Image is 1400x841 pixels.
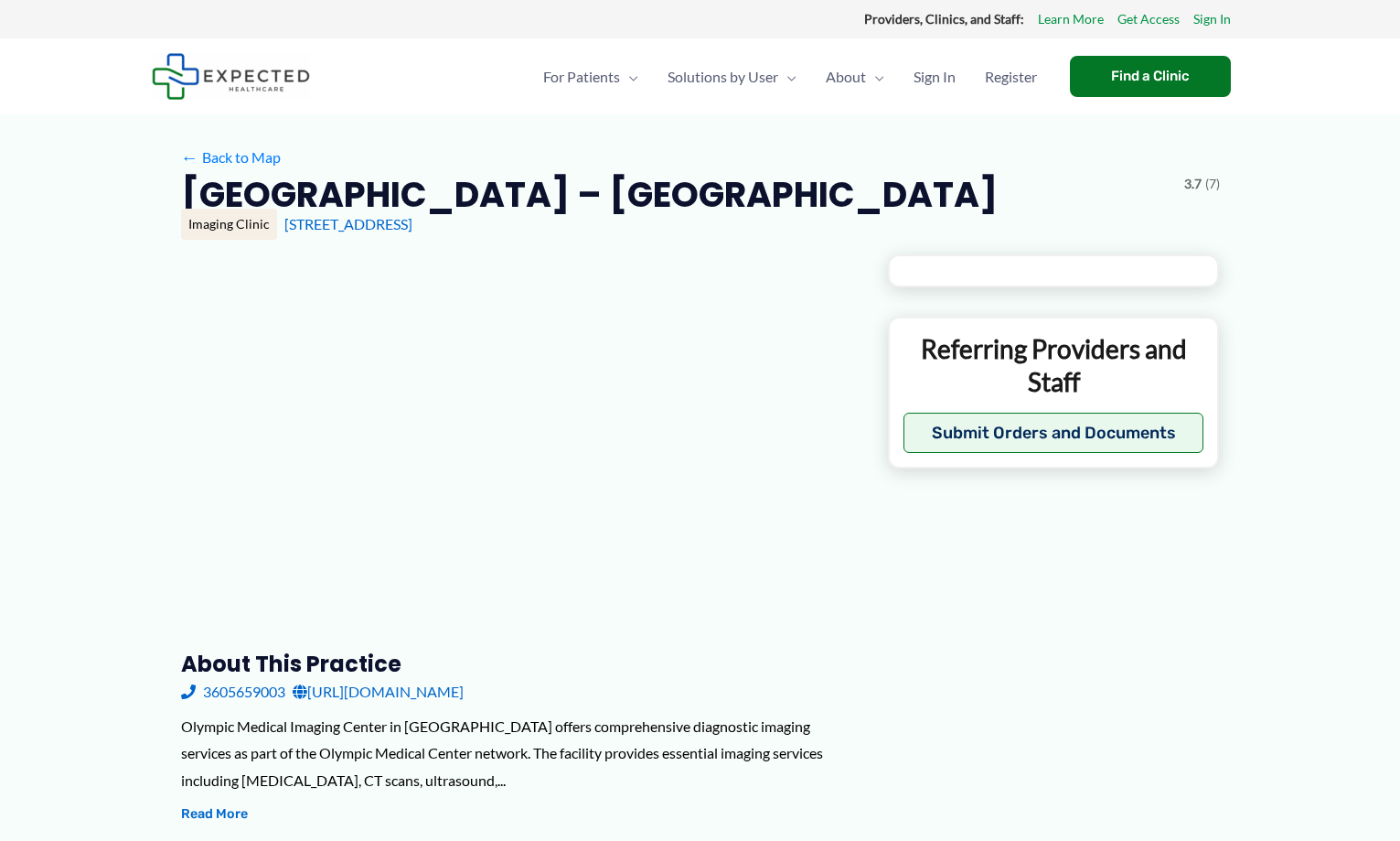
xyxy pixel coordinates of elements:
span: Solutions by User [668,45,778,109]
h2: [GEOGRAPHIC_DATA] – [GEOGRAPHIC_DATA] [181,172,998,217]
a: Register [970,45,1052,109]
a: Sign In [899,45,970,109]
strong: Providers, Clinics, and Staff: [864,11,1024,27]
nav: Primary Site Navigation [529,45,1052,109]
div: Olympic Medical Imaging Center in [GEOGRAPHIC_DATA] offers comprehensive diagnostic imaging servi... [181,713,859,794]
span: 3.7 [1184,172,1202,196]
a: 3605659003 [181,678,285,706]
button: Read More [181,803,248,825]
a: [STREET_ADDRESS] [284,215,412,232]
span: Register [985,45,1037,109]
a: Solutions by UserMenu Toggle [653,45,811,109]
a: Find a Clinic [1070,56,1231,97]
span: (7) [1205,172,1220,196]
h3: About this practice [181,650,859,678]
span: Menu Toggle [866,45,884,109]
span: Sign In [914,45,956,109]
span: Menu Toggle [620,45,638,109]
span: ← [181,148,198,166]
a: Get Access [1117,7,1180,31]
a: AboutMenu Toggle [811,45,899,109]
button: Submit Orders and Documents [903,413,1204,453]
img: Expected Healthcare Logo - side, dark font, small [152,53,310,100]
span: About [826,45,866,109]
a: Sign In [1193,7,1231,31]
a: ←Back to Map [181,144,281,171]
span: For Patients [543,45,620,109]
a: [URL][DOMAIN_NAME] [293,678,464,706]
p: Referring Providers and Staff [903,332,1204,399]
div: Imaging Clinic [181,209,277,240]
a: For PatientsMenu Toggle [529,45,653,109]
span: Menu Toggle [778,45,796,109]
a: Learn More [1038,7,1104,31]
